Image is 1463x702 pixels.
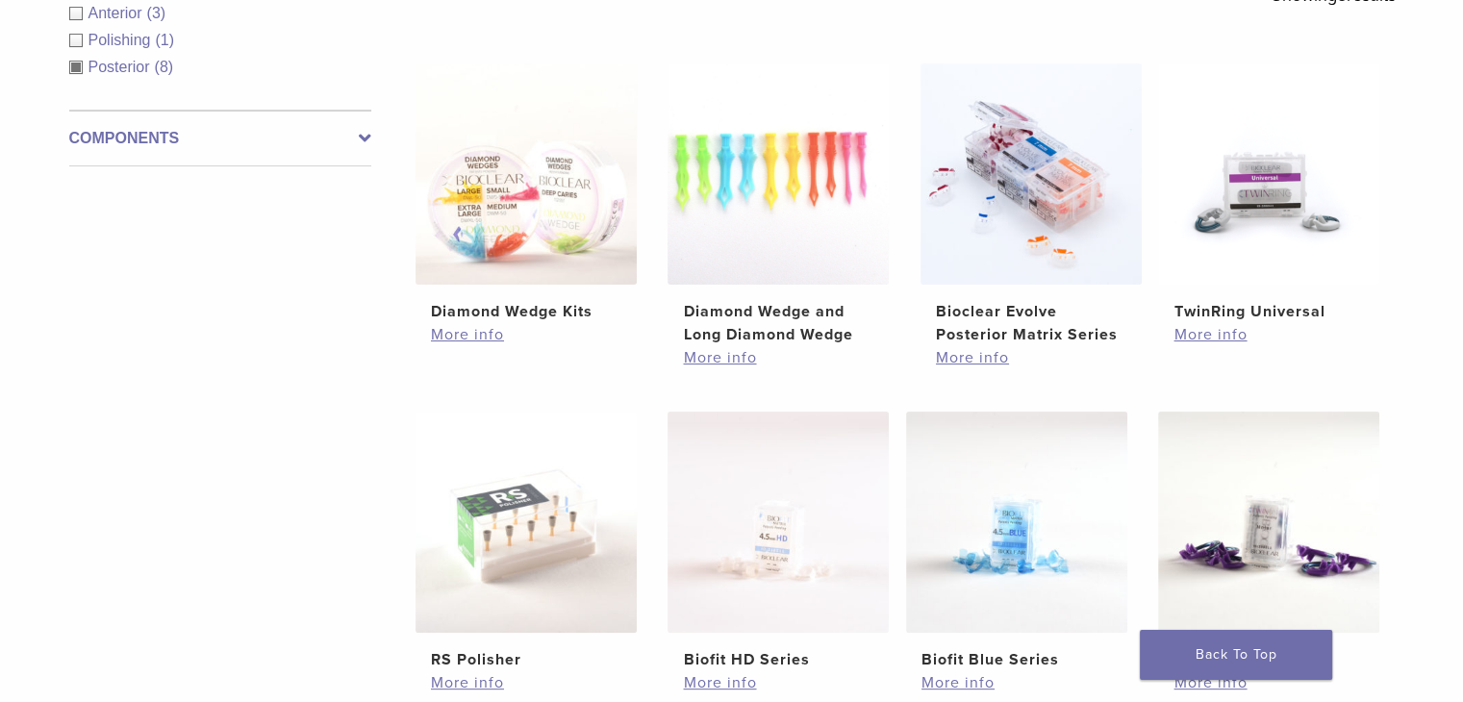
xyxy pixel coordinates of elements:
[1158,412,1379,633] img: TwinRing
[88,32,156,48] span: Polishing
[155,59,174,75] span: (8)
[936,300,1126,346] h2: Bioclear Evolve Posterior Matrix Series
[431,671,621,694] a: More info
[431,648,621,671] h2: RS Polisher
[1157,412,1381,671] a: TwinRingTwinRing
[415,63,639,323] a: Diamond Wedge KitsDiamond Wedge Kits
[1140,630,1332,680] a: Back To Top
[683,300,873,346] h2: Diamond Wedge and Long Diamond Wedge
[920,63,1144,346] a: Bioclear Evolve Posterior Matrix SeriesBioclear Evolve Posterior Matrix Series
[668,412,889,633] img: Biofit HD Series
[921,671,1112,694] a: More info
[683,346,873,369] a: More info
[921,63,1142,285] img: Bioclear Evolve Posterior Matrix Series
[1173,300,1364,323] h2: TwinRing Universal
[155,32,174,48] span: (1)
[667,412,891,671] a: Biofit HD SeriesBiofit HD Series
[1173,323,1364,346] a: More info
[683,648,873,671] h2: Biofit HD Series
[1158,63,1379,285] img: TwinRing Universal
[416,63,637,285] img: Diamond Wedge Kits
[69,127,371,150] label: Components
[416,412,637,633] img: RS Polisher
[905,412,1129,671] a: Biofit Blue SeriesBiofit Blue Series
[921,648,1112,671] h2: Biofit Blue Series
[936,346,1126,369] a: More info
[906,412,1127,633] img: Biofit Blue Series
[1173,671,1364,694] a: More info
[431,300,621,323] h2: Diamond Wedge Kits
[415,412,639,671] a: RS PolisherRS Polisher
[88,5,147,21] span: Anterior
[667,63,891,346] a: Diamond Wedge and Long Diamond WedgeDiamond Wedge and Long Diamond Wedge
[431,323,621,346] a: More info
[668,63,889,285] img: Diamond Wedge and Long Diamond Wedge
[147,5,166,21] span: (3)
[683,671,873,694] a: More info
[1157,63,1381,323] a: TwinRing UniversalTwinRing Universal
[88,59,155,75] span: Posterior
